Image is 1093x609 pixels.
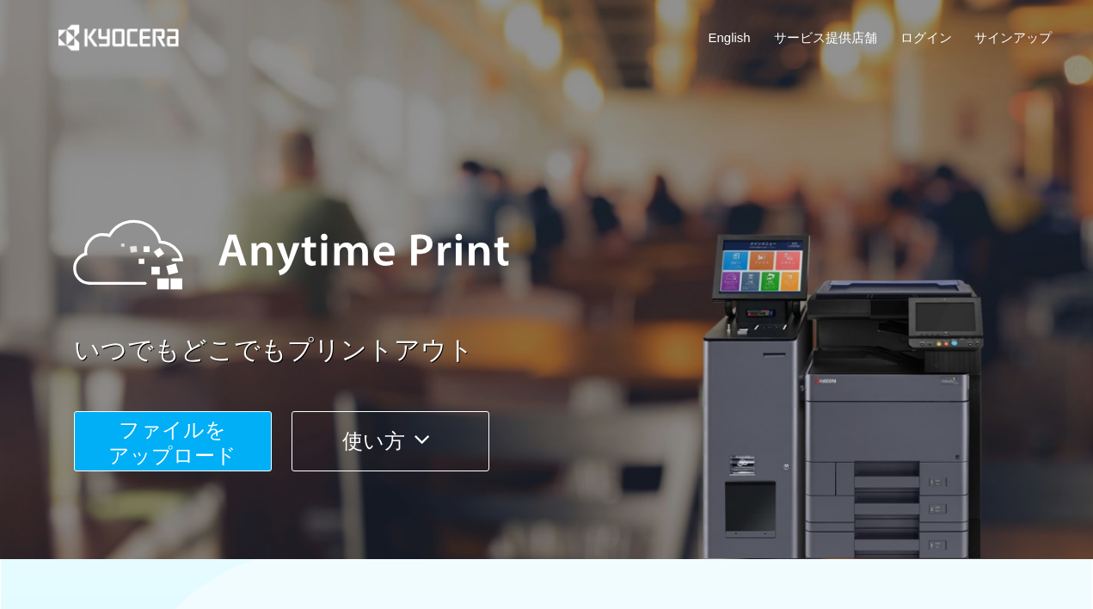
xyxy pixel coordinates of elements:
a: いつでもどこでもプリントアウト [74,332,1063,369]
a: English [709,28,751,46]
a: ログイン [900,28,952,46]
button: ファイルを​​アップロード [74,411,272,471]
a: サインアップ [974,28,1052,46]
a: サービス提供店舗 [774,28,877,46]
button: 使い方 [292,411,489,471]
span: ファイルを ​​アップロード [108,418,236,467]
